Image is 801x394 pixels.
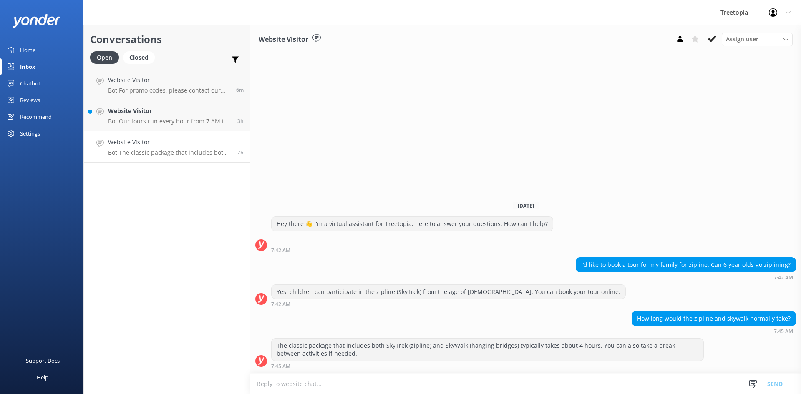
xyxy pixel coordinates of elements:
h4: Website Visitor [108,138,231,147]
h4: Website Visitor [108,106,231,115]
div: How long would the zipline and skywalk normally take? [632,311,796,326]
div: 07:45am 18-Aug-2025 (UTC -06:00) America/Mexico_City [271,363,704,369]
strong: 7:42 AM [774,275,793,280]
div: Inbox [20,58,35,75]
span: 03:18pm 18-Aug-2025 (UTC -06:00) America/Mexico_City [236,86,244,93]
div: Chatbot [20,75,40,92]
div: Settings [20,125,40,142]
a: Website VisitorBot:For promo codes, please contact our team directly. You can call us at [PHONE_N... [84,69,250,100]
a: Closed [123,53,159,62]
strong: 7:42 AM [271,248,290,253]
div: 07:45am 18-Aug-2025 (UTC -06:00) America/Mexico_City [632,328,796,334]
div: Home [20,42,35,58]
span: [DATE] [513,202,539,209]
span: Assign user [726,35,758,44]
a: Website VisitorBot:The classic package that includes both SkyTrek (zipline) and SkyWalk (hanging ... [84,131,250,163]
span: 07:45am 18-Aug-2025 (UTC -06:00) America/Mexico_City [237,149,244,156]
div: Support Docs [26,352,60,369]
div: I’d like to book a tour for my family for zipline. Can 6 year olds go ziplining? [576,258,796,272]
a: Website VisitorBot:Our tours run every hour from 7 AM to 3 PM. You can check availability by cont... [84,100,250,131]
div: 07:42am 18-Aug-2025 (UTC -06:00) America/Mexico_City [271,301,626,307]
div: 07:42am 18-Aug-2025 (UTC -06:00) America/Mexico_City [576,274,796,280]
strong: 7:42 AM [271,302,290,307]
img: yonder-white-logo.png [13,14,60,28]
div: Assign User [722,33,793,46]
div: 07:42am 18-Aug-2025 (UTC -06:00) America/Mexico_City [271,247,553,253]
strong: 7:45 AM [774,329,793,334]
p: Bot: Our tours run every hour from 7 AM to 3 PM. You can check availability by contacting us via ... [108,118,231,125]
div: The classic package that includes both SkyTrek (zipline) and SkyWalk (hanging bridges) typically ... [272,339,703,361]
div: Recommend [20,108,52,125]
div: Help [37,369,48,386]
div: Closed [123,51,155,64]
div: Reviews [20,92,40,108]
div: Open [90,51,119,64]
strong: 7:45 AM [271,364,290,369]
div: Yes, children can participate in the zipline (SkyTrek) from the age of [DEMOGRAPHIC_DATA]. You ca... [272,285,625,299]
h2: Conversations [90,31,244,47]
h3: Website Visitor [259,34,308,45]
p: Bot: For promo codes, please contact our team directly. You can call us at [PHONE_NUMBER] or emai... [108,87,230,94]
h4: Website Visitor [108,75,230,85]
a: Open [90,53,123,62]
span: 12:21pm 18-Aug-2025 (UTC -06:00) America/Mexico_City [237,118,244,125]
p: Bot: The classic package that includes both SkyTrek (zipline) and SkyWalk (hanging bridges) typic... [108,149,231,156]
div: Hey there 👋 I'm a virtual assistant for Treetopia, here to answer your questions. How can I help? [272,217,553,231]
